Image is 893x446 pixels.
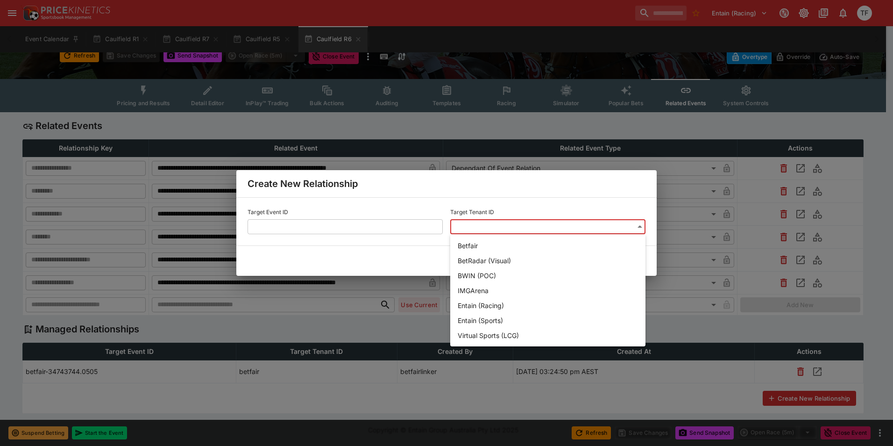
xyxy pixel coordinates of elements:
li: BWIN (POC) [450,268,645,283]
li: Entain (Racing) [450,298,645,313]
li: Betfair [450,238,645,253]
li: Virtual Sports (LCG) [450,328,645,343]
li: Entain (Sports) [450,313,645,328]
li: BetRadar (Visual) [450,253,645,268]
li: IMGArena [450,283,645,298]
